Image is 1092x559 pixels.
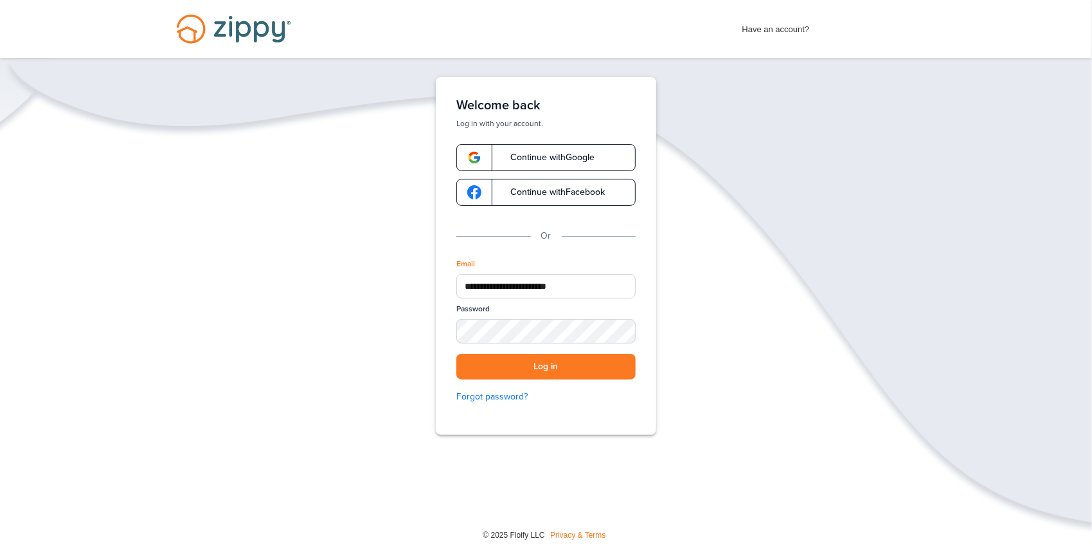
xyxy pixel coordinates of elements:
input: Email [456,274,636,298]
a: google-logoContinue withGoogle [456,144,636,171]
span: Have an account? [742,16,810,37]
span: Continue with Google [497,153,595,162]
span: Continue with Facebook [497,188,605,197]
p: Log in with your account. [456,118,636,129]
span: © 2025 Floify LLC [483,531,544,540]
a: google-logoContinue withFacebook [456,179,636,206]
p: Or [541,229,551,243]
h1: Welcome back [456,98,636,113]
img: google-logo [467,185,481,199]
label: Password [456,304,490,315]
a: Forgot password? [456,390,636,404]
input: Password [456,319,636,343]
button: Log in [456,354,636,380]
img: google-logo [467,151,481,165]
a: Privacy & Terms [550,531,605,540]
label: Email [456,259,475,270]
